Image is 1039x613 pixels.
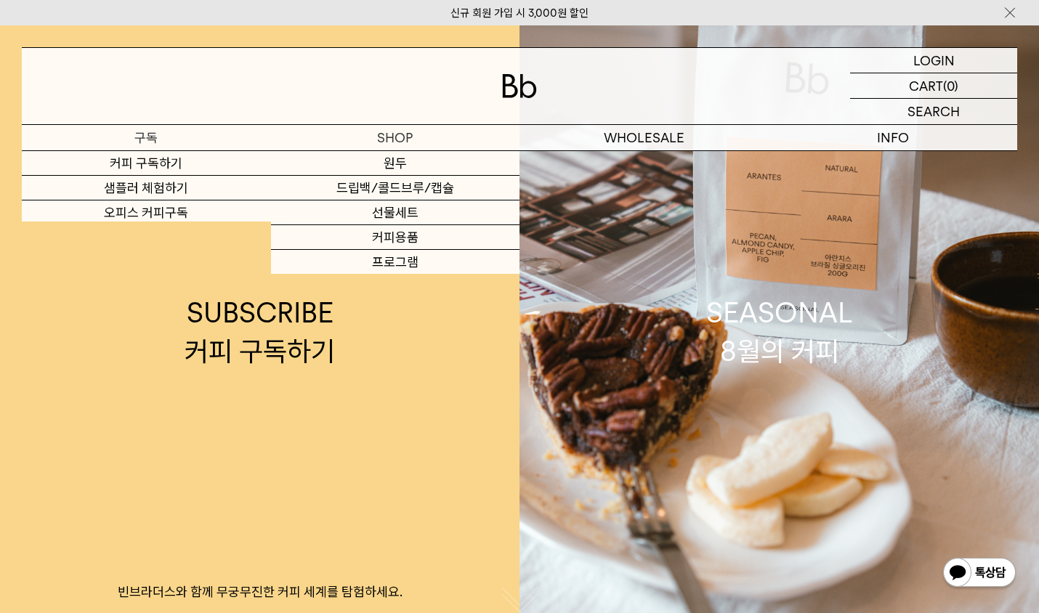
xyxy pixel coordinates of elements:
[271,151,520,176] a: 원두
[706,293,853,370] div: SEASONAL 8월의 커피
[271,250,520,275] a: 프로그램
[271,200,520,225] a: 선물세트
[913,48,955,73] p: LOGIN
[850,73,1017,99] a: CART (0)
[22,200,271,225] a: 오피스 커피구독
[942,556,1017,591] img: 카카오톡 채널 1:1 채팅 버튼
[271,125,520,150] a: SHOP
[769,125,1018,150] p: INFO
[502,74,537,98] img: 로고
[22,151,271,176] a: 커피 구독하기
[271,176,520,200] a: 드립백/콜드브루/캡슐
[519,125,769,150] p: WHOLESALE
[909,73,943,98] p: CART
[943,73,958,98] p: (0)
[22,176,271,200] a: 샘플러 체험하기
[185,293,335,370] div: SUBSCRIBE 커피 구독하기
[22,125,271,150] a: 구독
[450,7,589,20] a: 신규 회원 가입 시 3,000원 할인
[850,48,1017,73] a: LOGIN
[907,99,960,124] p: SEARCH
[271,225,520,250] a: 커피용품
